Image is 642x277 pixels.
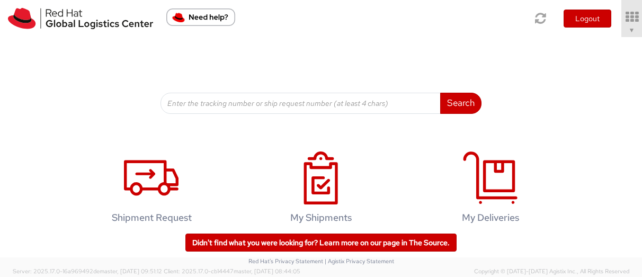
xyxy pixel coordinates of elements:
[411,140,570,239] a: My Deliveries
[422,212,559,223] h4: My Deliveries
[474,267,629,276] span: Copyright © [DATE]-[DATE] Agistix Inc., All Rights Reserved
[440,93,481,114] button: Search
[100,267,162,275] span: master, [DATE] 09:51:12
[629,26,635,34] span: ▼
[564,10,611,28] button: Logout
[248,257,323,265] a: Red Hat's Privacy Statement
[234,267,300,275] span: master, [DATE] 08:44:05
[325,257,394,265] a: | Agistix Privacy Statement
[166,8,235,26] button: Need help?
[160,93,441,114] input: Enter the tracking number or ship request number (at least 4 chars)
[83,212,220,223] h4: Shipment Request
[8,8,153,29] img: rh-logistics-00dfa346123c4ec078e1.svg
[253,212,389,223] h4: My Shipments
[185,234,457,252] a: Didn't find what you were looking for? Learn more on our page in The Source.
[164,267,300,275] span: Client: 2025.17.0-cb14447
[242,140,400,239] a: My Shipments
[13,267,162,275] span: Server: 2025.17.0-16a969492de
[72,140,231,239] a: Shipment Request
